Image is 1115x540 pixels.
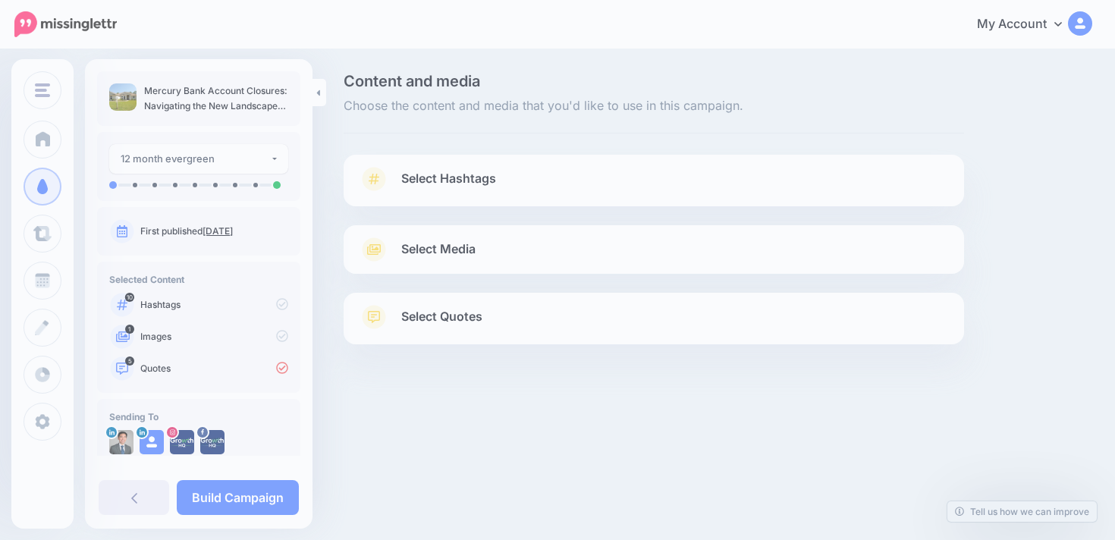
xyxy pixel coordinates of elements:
[109,274,288,285] h4: Selected Content
[109,430,133,454] img: 1606483318761-53253.png
[344,96,964,116] span: Choose the content and media that you'd like to use in this campaign.
[203,225,233,237] a: [DATE]
[401,306,482,327] span: Select Quotes
[344,74,964,89] span: Content and media
[140,224,288,238] p: First published
[140,430,164,454] img: user_default_image.png
[947,501,1097,522] a: Tell us how we can improve
[35,83,50,97] img: menu.png
[200,430,225,454] img: 450347073_10160545434588683_35225409266803122_n-bsa154909.jpg
[109,411,288,422] h4: Sending To
[140,298,288,312] p: Hashtags
[170,430,194,454] img: 505132457_17842984713510622_6578774508225261534_n-bsa154908.jpg
[144,83,288,114] p: Mercury Bank Account Closures: Navigating the New Landscape of Banking Compliance
[359,237,949,262] a: Select Media
[125,293,134,302] span: 10
[962,6,1092,43] a: My Account
[125,325,134,334] span: 1
[109,144,288,174] button: 12 month evergreen
[140,362,288,375] p: Quotes
[121,150,270,168] div: 12 month evergreen
[109,83,137,111] img: 77cfffd1dd0775bf72f4328849e5b454_thumb.jpg
[359,167,949,206] a: Select Hashtags
[14,11,117,37] img: Missinglettr
[125,356,134,366] span: 5
[359,305,949,344] a: Select Quotes
[401,168,496,189] span: Select Hashtags
[401,239,476,259] span: Select Media
[140,330,288,344] p: Images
